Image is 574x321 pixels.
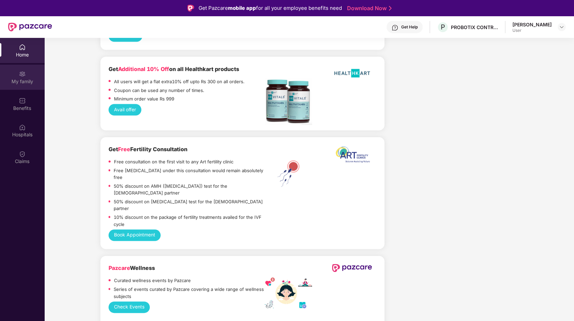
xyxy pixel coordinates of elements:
[265,159,312,189] img: ART%20Fertility.png
[392,24,398,31] img: svg+xml;base64,PHN2ZyBpZD0iSGVscC0zMngzMiIgeG1sbnM9Imh0dHA6Ly93d3cudzMub3JnLzIwMDAvc3ZnIiB3aWR0aD...
[199,4,342,12] div: Get Pazcare for all your employee benefits need
[265,78,312,125] img: Screenshot%202022-11-18%20at%2012.17.25%20PM.png
[347,5,390,12] a: Download Now
[187,5,194,12] img: Logo
[109,265,130,272] span: Pazcare
[332,65,372,82] img: HealthKart-Logo-702x526.png
[8,23,52,31] img: New Pazcare Logo
[512,21,552,28] div: [PERSON_NAME]
[114,87,204,94] p: Coupon can be used any number of times.
[389,5,392,12] img: Stroke
[451,24,498,30] div: PROBOTIX CONTROL SYSTEM INDIA PRIVATE LIMITED
[109,104,141,116] button: Avail offer
[401,24,418,30] div: Get Help
[19,97,26,104] img: svg+xml;base64,PHN2ZyBpZD0iQmVuZWZpdHMiIHhtbG5zPSJodHRwOi8vd3d3LnczLm9yZy8yMDAwL3N2ZyIgd2lkdGg9Ij...
[19,151,26,158] img: svg+xml;base64,PHN2ZyBpZD0iQ2xhaW0iIHhtbG5zPSJodHRwOi8vd3d3LnczLm9yZy8yMDAwL3N2ZyIgd2lkdGg9IjIwIi...
[114,286,265,300] p: Series of events curated by Pazcare covering a wide range of wellness subjects
[114,183,265,197] p: 50% discount on AMH ([MEDICAL_DATA]) test for the [DEMOGRAPHIC_DATA] partner
[114,199,265,212] p: 50% discount on [MEDICAL_DATA] test for the [DEMOGRAPHIC_DATA] partner
[109,302,150,313] button: Check Events
[114,95,174,102] p: Minimum order value Rs 999
[114,214,265,228] p: 10% discount on the package of fertility treatments availed for the IVF cycle
[332,264,372,272] img: newPazcareLogo.svg
[265,278,312,310] img: wellness_mobile.png
[114,277,191,284] p: Curated wellness events by Pazcare
[118,66,169,72] span: Additional 10% Off
[109,265,155,272] b: Wellness
[559,24,565,30] img: svg+xml;base64,PHN2ZyBpZD0iRHJvcGRvd24tMzJ4MzIiIHhtbG5zPSJodHRwOi8vd3d3LnczLm9yZy8yMDAwL3N2ZyIgd2...
[118,146,130,153] span: Free
[512,28,552,33] div: User
[114,159,233,166] p: Free consultation on the first visit to any Art fertility clinic
[114,167,265,181] p: Free [MEDICAL_DATA] under this consultation would remain absolutely free
[19,71,26,77] img: svg+xml;base64,PHN2ZyB3aWR0aD0iMjAiIGhlaWdodD0iMjAiIHZpZXdCb3g9IjAgMCAyMCAyMCIgZmlsbD0ibm9uZSIgeG...
[19,124,26,131] img: svg+xml;base64,PHN2ZyBpZD0iSG9zcGl0YWxzIiB4bWxucz0iaHR0cDovL3d3dy53My5vcmcvMjAwMC9zdmciIHdpZHRoPS...
[19,44,26,51] img: svg+xml;base64,PHN2ZyBpZD0iSG9tZSIgeG1sbnM9Imh0dHA6Ly93d3cudzMub3JnLzIwMDAvc3ZnIiB3aWR0aD0iMjAiIG...
[228,5,256,11] strong: mobile app
[114,78,245,85] p: All users will get a flat extra10% off upto Rs 300 on all orders.
[441,23,445,31] span: P
[109,230,161,241] button: Book Appointment
[109,146,187,153] b: Get Fertility Consultation
[332,145,372,167] img: ART%20logo%20printable%20jpg.jpg
[109,66,239,72] b: Get on all Healthkart products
